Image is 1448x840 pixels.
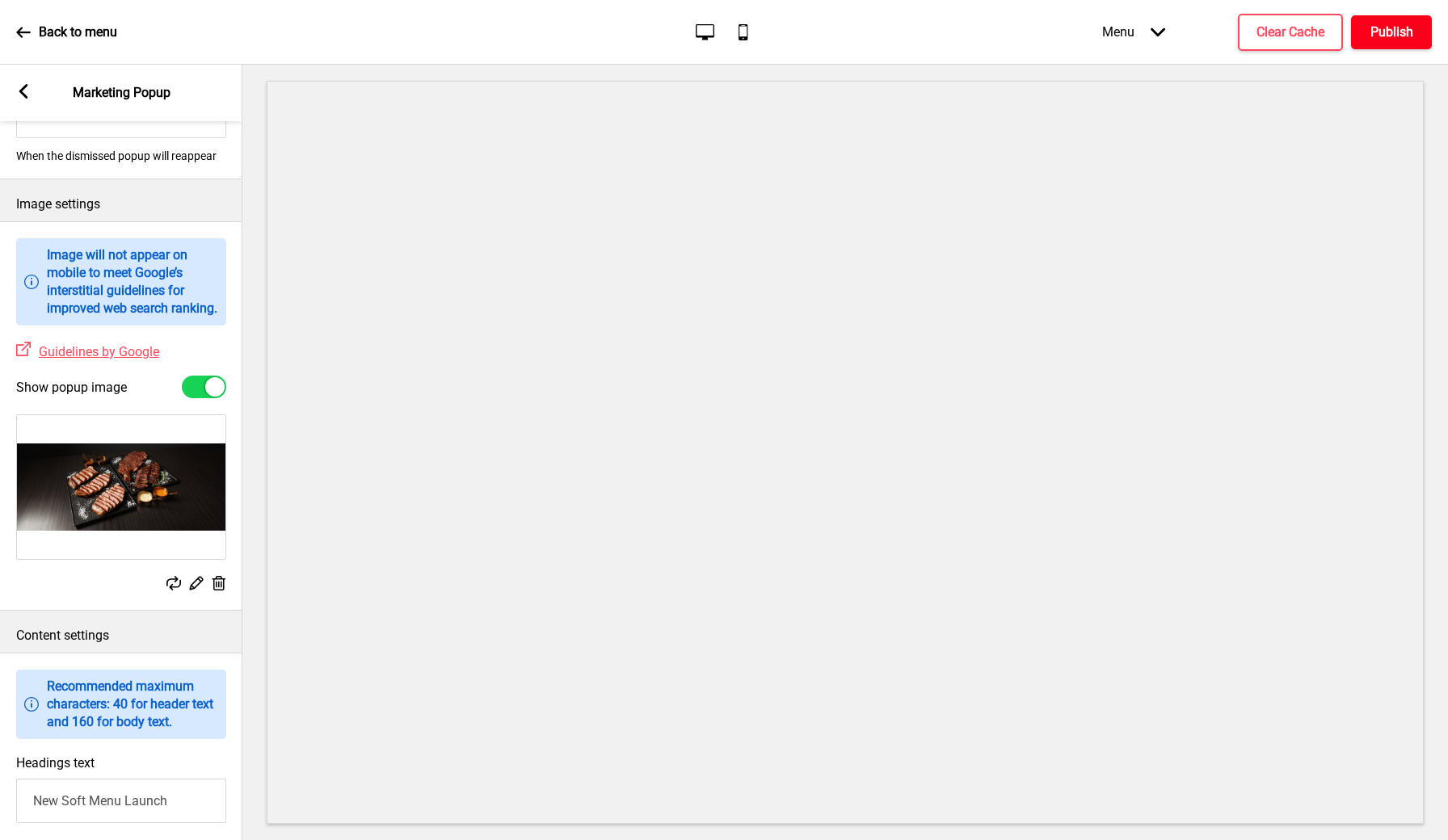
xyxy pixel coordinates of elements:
[16,10,117,54] a: Back to menu
[73,84,170,102] p: Marketing Popup
[39,23,117,41] p: Back to menu
[16,627,226,645] p: Content settings
[17,415,225,559] img: Image
[16,380,127,395] label: Show popup image
[1370,23,1413,41] h4: Publish
[16,755,95,771] label: Headings text
[47,678,218,731] p: Recommended maximum characters: 40 for header text and 160 for body text.
[1351,15,1432,49] button: Publish
[1256,23,1324,41] h4: Clear Cache
[1086,8,1181,56] div: Menu
[39,344,159,359] span: Guidelines by Google
[16,195,226,213] p: Image settings
[47,246,218,317] p: Image will not appear on mobile to meet Google’s interstitial guidelines for improved web search ...
[16,149,226,162] p: When the dismissed popup will reappear
[1238,14,1343,51] button: Clear Cache
[31,344,159,359] a: Guidelines by Google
